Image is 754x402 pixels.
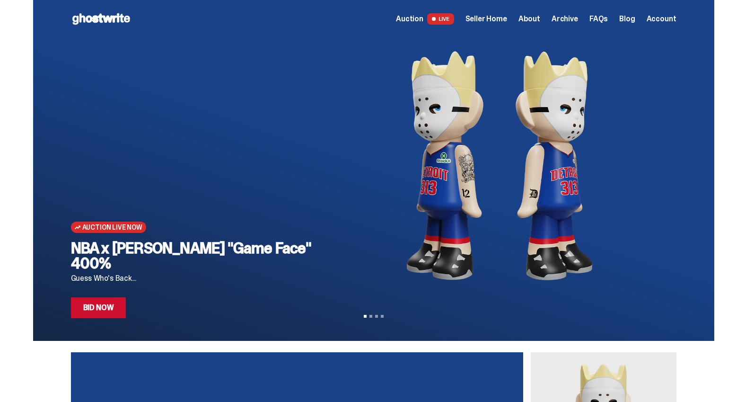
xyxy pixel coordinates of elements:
[396,15,423,23] span: Auction
[396,13,454,25] a: Auction LIVE
[619,15,635,23] a: Blog
[465,15,507,23] a: Seller Home
[589,15,608,23] a: FAQs
[71,241,323,271] h2: NBA x [PERSON_NAME] "Game Face" 400%
[552,15,578,23] a: Archive
[338,38,661,294] img: NBA x Eminem "Game Face" 400%
[369,315,372,318] button: View slide 2
[647,15,676,23] a: Account
[375,315,378,318] button: View slide 3
[71,297,126,318] a: Bid Now
[381,315,384,318] button: View slide 4
[518,15,540,23] a: About
[71,275,323,282] p: Guess Who's Back...
[427,13,454,25] span: LIVE
[364,315,367,318] button: View slide 1
[82,223,142,231] span: Auction Live Now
